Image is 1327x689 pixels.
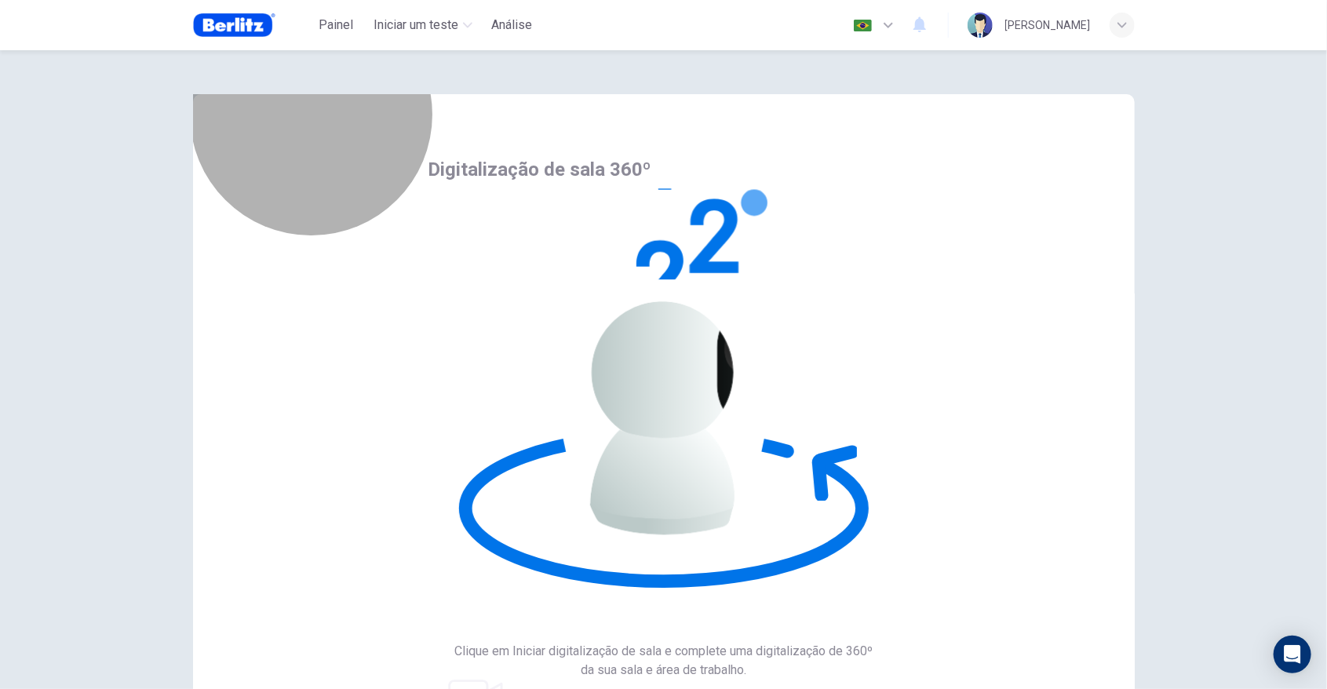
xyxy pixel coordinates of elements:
[367,11,479,39] button: Iniciar um teste
[193,9,312,41] a: Berlitz Brasil logo
[1005,16,1091,35] div: [PERSON_NAME]
[491,16,532,35] span: Análise
[428,159,652,180] span: Digitalização de sala 360º
[1274,636,1311,673] div: Open Intercom Messenger
[319,16,353,35] span: Painel
[428,661,899,680] span: da sua sala e área de trabalho.
[428,642,899,661] span: Clique em Iniciar digitalização de sala e complete uma digitalização de 360º
[485,11,538,39] button: Análise
[853,20,873,31] img: pt
[193,9,275,41] img: Berlitz Brasil logo
[968,13,993,38] img: Profile picture
[485,11,538,39] div: Você precisa de uma licença para acessar este conteúdo
[374,16,458,35] span: Iniciar um teste
[311,11,361,39] button: Painel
